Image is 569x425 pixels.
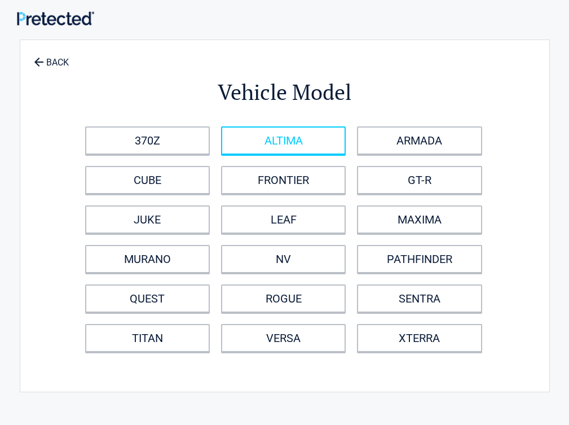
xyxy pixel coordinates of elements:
[357,126,482,155] a: ARMADA
[357,245,482,273] a: PATHFINDER
[85,245,210,273] a: MURANO
[357,166,482,194] a: GT-R
[221,284,346,313] a: ROGUE
[32,47,71,67] a: BACK
[357,205,482,234] a: MAXIMA
[85,126,210,155] a: 370Z
[85,324,210,352] a: TITAN
[221,166,346,194] a: FRONTIER
[85,166,210,194] a: CUBE
[221,205,346,234] a: LEAF
[221,245,346,273] a: NV
[357,324,482,352] a: XTERRA
[357,284,482,313] a: SENTRA
[221,126,346,155] a: ALTIMA
[17,11,94,25] img: Main Logo
[82,78,487,107] h2: Vehicle Model
[85,205,210,234] a: JUKE
[221,324,346,352] a: VERSA
[85,284,210,313] a: QUEST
